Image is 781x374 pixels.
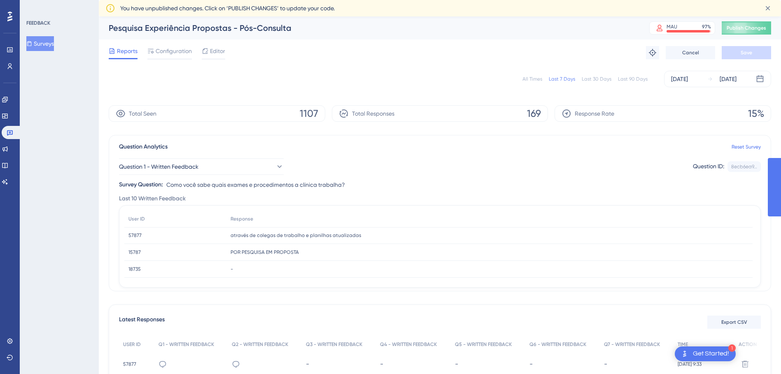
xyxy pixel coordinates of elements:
[693,161,724,172] div: Question ID:
[721,319,747,325] span: Export CSV
[128,249,141,256] span: 15787
[748,107,764,120] span: 15%
[129,109,156,118] span: Total Seen
[156,46,192,56] span: Configuration
[120,3,335,13] span: You have unpublished changes. Click on ‘PUBLISH CHANGES’ to update your code.
[210,46,225,56] span: Editor
[306,341,362,348] span: Q3 - WRITTEN FEEDBACK
[527,107,541,120] span: 169
[123,361,136,367] span: 57877
[618,76,648,82] div: Last 90 Days
[604,360,669,368] div: -
[119,158,284,175] button: Question 1 - Written Feedback
[693,349,729,358] div: Get Started!
[720,74,737,84] div: [DATE]
[119,315,165,330] span: Latest Responses
[666,46,715,59] button: Cancel
[575,109,614,118] span: Response Rate
[667,23,677,30] div: MAU
[582,76,611,82] div: Last 30 Days
[231,249,299,256] span: POR PESQUISA EM PROPOSTA
[128,216,145,222] span: User ID
[741,49,752,56] span: Save
[678,361,702,367] span: [DATE] 9:33
[231,216,253,222] span: Response
[119,162,198,172] span: Question 1 - Written Feedback
[455,360,521,368] div: -
[26,20,50,26] div: FEEDBACK
[746,341,771,366] iframe: UserGuiding AI Assistant Launcher
[522,76,542,82] div: All Times
[128,266,141,272] span: 18735
[739,341,757,348] span: ACTION
[707,316,761,329] button: Export CSV
[722,21,771,35] button: Publish Changes
[119,180,163,190] div: Survey Question:
[119,194,186,204] span: Last 10 Written Feedback
[119,142,168,152] span: Question Analytics
[604,341,660,348] span: Q7 - WRITTEN FEEDBACK
[306,360,372,368] div: -
[731,163,757,170] div: 8ecb6ea9...
[380,360,446,368] div: -
[159,341,214,348] span: Q1 - WRITTEN FEEDBACK
[117,46,138,56] span: Reports
[675,346,736,361] div: Open Get Started! checklist, remaining modules: 1
[352,109,394,118] span: Total Responses
[678,341,688,348] span: TIME
[128,232,142,239] span: 57877
[549,76,575,82] div: Last 7 Days
[702,23,711,30] div: 97 %
[727,25,766,31] span: Publish Changes
[109,22,629,34] div: Pesquisa Experiência Propostas - Pós-Consulta
[728,344,736,352] div: 1
[529,341,586,348] span: Q6 - WRITTEN FEEDBACK
[123,341,141,348] span: USER ID
[26,36,54,51] button: Surveys
[232,341,288,348] span: Q2 - WRITTEN FEEDBACK
[231,266,233,272] span: -
[166,180,345,190] span: Como você sabe quais exames e procedimentos a clínica trabalha?
[455,341,512,348] span: Q5 - WRITTEN FEEDBACK
[300,107,318,120] span: 1107
[231,232,361,239] span: através de colegas de trabalho e planilhas atualizadas
[682,49,699,56] span: Cancel
[732,144,761,150] a: Reset Survey
[529,360,596,368] div: -
[380,341,437,348] span: Q4 - WRITTEN FEEDBACK
[722,46,771,59] button: Save
[680,349,690,359] img: launcher-image-alternative-text
[671,74,688,84] div: [DATE]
